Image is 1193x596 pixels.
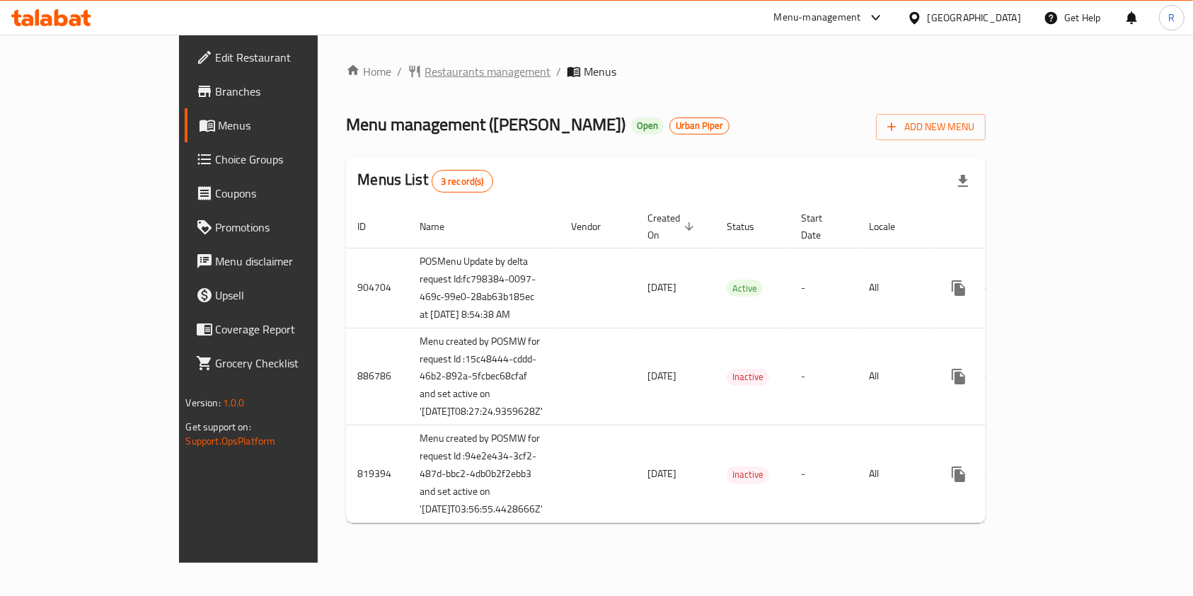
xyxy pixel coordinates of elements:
[357,218,384,235] span: ID
[397,63,402,80] li: /
[727,466,769,483] span: Inactive
[858,328,930,425] td: All
[858,248,930,328] td: All
[216,253,367,270] span: Menu disclaimer
[432,170,493,193] div: Total records count
[185,346,379,380] a: Grocery Checklist
[774,9,861,26] div: Menu-management
[801,210,841,243] span: Start Date
[185,210,379,244] a: Promotions
[425,63,551,80] span: Restaurants management
[216,83,367,100] span: Branches
[185,40,379,74] a: Edit Restaurant
[432,175,492,188] span: 3 record(s)
[647,210,698,243] span: Created On
[216,185,367,202] span: Coupons
[408,248,560,328] td: POSMenu Update by delta request Id:fc798384-0097-469c-99e0-28ab63b185ec at [DATE] 8:54:38 AM
[727,369,769,386] div: Inactive
[790,425,858,523] td: -
[185,312,379,346] a: Coverage Report
[858,425,930,523] td: All
[727,218,773,235] span: Status
[556,63,561,80] li: /
[942,457,976,491] button: more
[185,74,379,108] a: Branches
[408,328,560,425] td: Menu created by POSMW for request Id :15c48444-cddd-46b2-892a-5fcbec68cfaf and set active on '[DA...
[942,360,976,394] button: more
[185,244,379,278] a: Menu disclaimer
[727,369,769,385] span: Inactive
[790,248,858,328] td: -
[346,205,1089,524] table: enhanced table
[942,271,976,305] button: more
[647,367,676,385] span: [DATE]
[647,278,676,297] span: [DATE]
[571,218,619,235] span: Vendor
[876,114,986,140] button: Add New Menu
[185,278,379,312] a: Upsell
[928,10,1021,25] div: [GEOGRAPHIC_DATA]
[186,418,251,436] span: Get support on:
[346,63,986,80] nav: breadcrumb
[216,321,367,338] span: Coverage Report
[727,280,763,297] span: Active
[1168,10,1175,25] span: R
[670,120,729,132] span: Urban Piper
[216,287,367,304] span: Upsell
[346,108,626,140] span: Menu management ( [PERSON_NAME] )
[584,63,616,80] span: Menus
[976,457,1010,491] button: Change Status
[185,142,379,176] a: Choice Groups
[408,63,551,80] a: Restaurants management
[887,118,974,136] span: Add New Menu
[930,205,1089,248] th: Actions
[357,169,492,193] h2: Menus List
[216,151,367,168] span: Choice Groups
[631,118,664,134] div: Open
[216,355,367,372] span: Grocery Checklist
[869,218,914,235] span: Locale
[976,271,1010,305] button: Change Status
[185,108,379,142] a: Menus
[976,360,1010,394] button: Change Status
[647,464,676,483] span: [DATE]
[216,49,367,66] span: Edit Restaurant
[946,164,980,198] div: Export file
[186,394,221,412] span: Version:
[186,432,276,450] a: Support.OpsPlatform
[219,117,367,134] span: Menus
[420,218,463,235] span: Name
[408,425,560,523] td: Menu created by POSMW for request Id :94e2e434-3cf2-487d-bbc2-4db0b2f2ebb3 and set active on '[DA...
[185,176,379,210] a: Coupons
[216,219,367,236] span: Promotions
[631,120,664,132] span: Open
[790,328,858,425] td: -
[223,394,245,412] span: 1.0.0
